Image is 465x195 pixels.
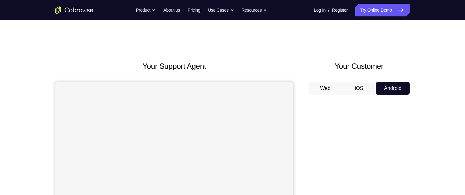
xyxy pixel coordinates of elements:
[376,82,410,95] button: Android
[308,82,342,95] button: Web
[242,4,267,16] button: Resources
[355,4,410,16] a: Try Online Demo
[163,4,180,16] a: About us
[342,82,376,95] button: iOS
[55,61,293,72] h2: Your Support Agent
[332,4,348,16] a: Register
[328,6,329,14] span: /
[188,4,200,16] a: Pricing
[208,4,234,16] button: Use Cases
[136,4,156,16] button: Product
[308,61,410,72] h2: Your Customer
[55,6,93,14] a: Go to the home page
[314,4,325,16] a: Log In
